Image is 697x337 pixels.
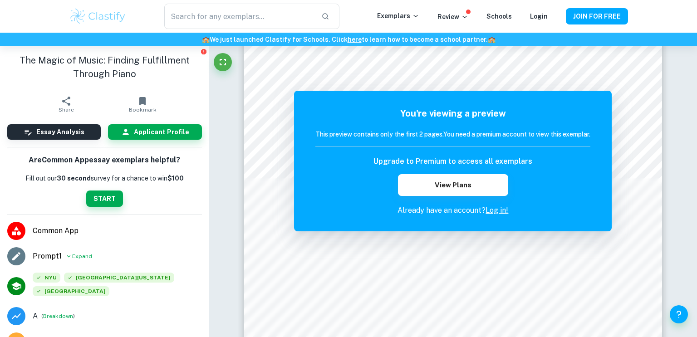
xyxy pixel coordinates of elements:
[398,174,508,196] button: View Plans
[64,273,174,286] div: Accepted: University of Wisconsin - Madison
[33,251,62,262] a: Prompt1
[33,273,60,286] div: Accepted: New York University
[315,129,590,139] h6: This preview contains only the first 2 pages. You need a premium account to view this exemplar.
[566,8,628,24] button: JOIN FOR FREE
[486,206,508,215] a: Log in!
[167,175,184,182] strong: $100
[33,273,60,283] span: NYU
[7,124,101,140] button: Essay Analysis
[134,127,189,137] h6: Applicant Profile
[33,286,109,300] div: Accepted: Lehigh University
[86,190,123,207] button: START
[348,36,362,43] a: here
[315,107,590,120] h5: You're viewing a preview
[59,107,74,113] span: Share
[530,13,548,20] a: Login
[33,251,62,262] span: Prompt 1
[69,7,127,25] img: Clastify logo
[41,312,75,320] span: ( )
[33,225,202,236] span: Common App
[129,107,157,113] span: Bookmark
[33,311,38,322] p: Grade
[65,251,92,262] button: Expand
[43,312,73,320] button: Breakdown
[202,36,210,43] span: 🏫
[28,92,104,117] button: Share
[104,92,181,117] button: Bookmark
[64,273,174,283] span: [GEOGRAPHIC_DATA][US_STATE]
[670,305,688,323] button: Help and Feedback
[72,252,92,260] span: Expand
[29,155,180,166] h6: Are Common App essay exemplars helpful?
[486,13,512,20] a: Schools
[315,205,590,216] p: Already have an account?
[214,53,232,71] button: Fullscreen
[57,175,91,182] b: 30 second
[36,127,84,137] h6: Essay Analysis
[25,173,184,183] p: Fill out our survey for a chance to win
[2,34,695,44] h6: We just launched Clastify for Schools. Click to learn how to become a school partner.
[377,11,419,21] p: Exemplars
[108,124,201,140] button: Applicant Profile
[373,156,532,167] h6: Upgrade to Premium to access all exemplars
[201,48,207,55] button: Report issue
[33,286,109,296] span: [GEOGRAPHIC_DATA]
[7,54,202,81] h1: The Magic of Music: Finding Fulfillment Through Piano
[164,4,314,29] input: Search for any exemplars...
[437,12,468,22] p: Review
[488,36,496,43] span: 🏫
